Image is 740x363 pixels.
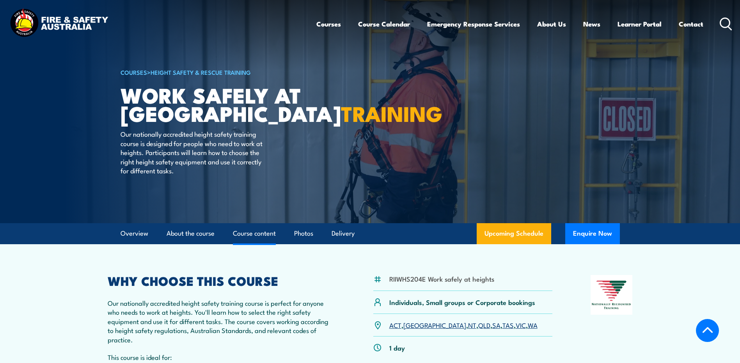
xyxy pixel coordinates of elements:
a: Courses [316,14,341,34]
h2: WHY CHOOSE THIS COURSE [108,275,335,286]
a: Emergency Response Services [427,14,520,34]
a: Course Calendar [358,14,410,34]
p: This course is ideal for: [108,352,335,361]
a: ACT [389,320,401,330]
a: Overview [121,223,148,244]
a: Course content [233,223,276,244]
a: Upcoming Schedule [477,223,551,244]
a: QLD [478,320,490,330]
button: Enquire Now [565,223,620,244]
a: NT [468,320,476,330]
a: About Us [537,14,566,34]
h1: Work Safely at [GEOGRAPHIC_DATA] [121,86,313,122]
a: About the course [167,223,215,244]
a: COURSES [121,68,147,76]
strong: TRAINING [341,97,442,129]
img: Nationally Recognised Training logo. [591,275,633,315]
p: Individuals, Small groups or Corporate bookings [389,298,535,307]
a: Learner Portal [618,14,662,34]
a: [GEOGRAPHIC_DATA] [403,320,466,330]
p: 1 day [389,343,405,352]
a: Delivery [332,223,355,244]
a: Contact [679,14,703,34]
li: RIIWHS204E Work safely at heights [389,274,494,283]
a: Photos [294,223,313,244]
a: News [583,14,600,34]
a: WA [528,320,538,330]
a: VIC [516,320,526,330]
h6: > [121,67,313,77]
p: Our nationally accredited height safety training course is designed for people who need to work a... [121,129,263,175]
p: , , , , , , , [389,321,538,330]
a: TAS [502,320,514,330]
a: Height Safety & Rescue Training [151,68,251,76]
a: SA [492,320,500,330]
p: Our nationally accredited height safety training course is perfect for anyone who needs to work a... [108,298,335,344]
